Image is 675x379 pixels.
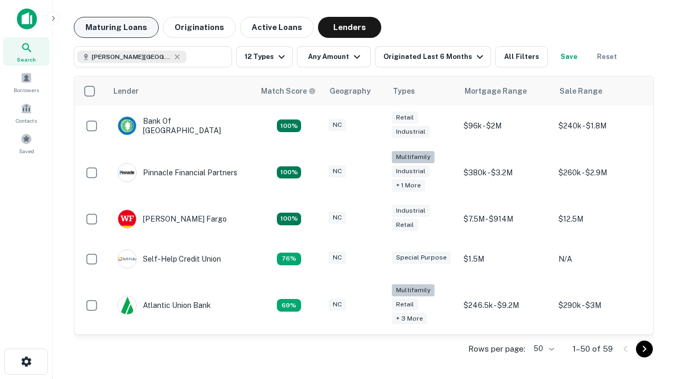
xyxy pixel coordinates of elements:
[118,296,211,315] div: Atlantic Union Bank
[392,219,418,231] div: Retail
[236,46,293,67] button: 12 Types
[392,313,427,325] div: + 3 more
[118,117,136,135] img: picture
[590,46,624,67] button: Reset
[458,279,553,332] td: $246.5k - $9.2M
[3,98,50,127] a: Contacts
[297,46,371,67] button: Any Amount
[163,17,236,38] button: Originations
[261,85,316,97] div: Capitalize uses an advanced AI algorithm to match your search with the best lender. The match sco...
[553,279,648,332] td: $290k - $3M
[392,126,430,138] div: Industrial
[553,239,648,279] td: N/A
[387,76,458,106] th: Types
[118,163,237,182] div: Pinnacle Financial Partners
[392,179,425,192] div: + 1 more
[17,55,36,64] span: Search
[392,112,418,124] div: Retail
[329,212,346,224] div: NC
[118,250,136,268] img: picture
[553,146,648,199] td: $260k - $2.9M
[329,119,346,131] div: NC
[118,210,227,228] div: [PERSON_NAME] Fargo
[553,106,648,146] td: $240k - $1.8M
[553,199,648,239] td: $12.5M
[118,296,136,314] img: picture
[393,85,415,97] div: Types
[573,343,613,355] p: 1–50 of 59
[277,119,301,132] div: Matching Properties: 15, hasApolloMatch: undefined
[318,17,381,38] button: Lenders
[392,298,418,311] div: Retail
[277,213,301,225] div: Matching Properties: 15, hasApolloMatch: undefined
[16,116,37,125] span: Contacts
[261,85,314,97] h6: Match Score
[495,46,548,67] button: All Filters
[458,146,553,199] td: $380k - $3.2M
[392,165,430,177] div: Industrial
[277,166,301,179] div: Matching Properties: 26, hasApolloMatch: undefined
[323,76,387,106] th: Geography
[529,341,556,356] div: 50
[330,85,371,97] div: Geography
[468,343,525,355] p: Rows per page:
[375,46,491,67] button: Originated Last 6 Months
[329,252,346,264] div: NC
[560,85,602,97] div: Sale Range
[553,76,648,106] th: Sale Range
[118,210,136,228] img: picture
[240,17,314,38] button: Active Loans
[3,129,50,157] a: Saved
[392,205,430,217] div: Industrial
[636,341,653,357] button: Go to next page
[458,106,553,146] td: $96k - $2M
[458,199,553,239] td: $7.5M - $914M
[19,147,34,155] span: Saved
[74,17,159,38] button: Maturing Loans
[277,253,301,265] div: Matching Properties: 11, hasApolloMatch: undefined
[255,76,323,106] th: Capitalize uses an advanced AI algorithm to match your search with the best lender. The match sco...
[329,298,346,311] div: NC
[118,116,244,135] div: Bank Of [GEOGRAPHIC_DATA]
[458,239,553,279] td: $1.5M
[383,51,486,63] div: Originated Last 6 Months
[392,252,451,264] div: Special Purpose
[118,250,221,268] div: Self-help Credit Union
[458,76,553,106] th: Mortgage Range
[392,151,435,163] div: Multifamily
[552,46,586,67] button: Save your search to get updates of matches that match your search criteria.
[92,52,171,62] span: [PERSON_NAME][GEOGRAPHIC_DATA], [GEOGRAPHIC_DATA]
[14,86,39,94] span: Borrowers
[107,76,255,106] th: Lender
[277,299,301,312] div: Matching Properties: 10, hasApolloMatch: undefined
[329,165,346,177] div: NC
[118,164,136,182] img: picture
[113,85,139,97] div: Lender
[392,284,435,296] div: Multifamily
[17,8,37,29] img: capitalize-icon.png
[3,68,50,96] a: Borrowers
[465,85,527,97] div: Mortgage Range
[622,261,675,312] iframe: Chat Widget
[3,37,50,66] a: Search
